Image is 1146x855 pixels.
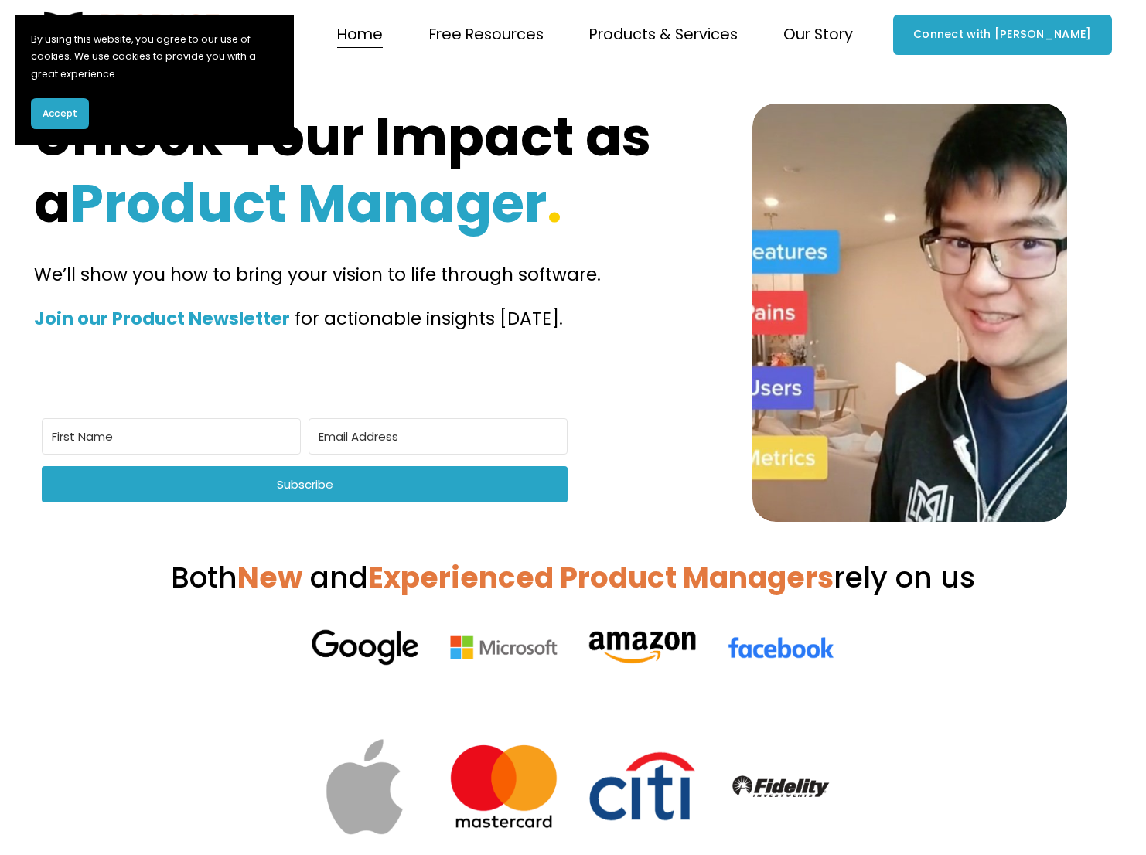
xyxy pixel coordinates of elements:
[783,21,853,48] span: Our Story
[429,19,544,49] a: folder dropdown
[42,418,301,455] input: First Name
[310,557,368,598] span: and
[783,19,853,49] a: folder dropdown
[589,19,738,49] a: folder dropdown
[337,19,383,49] a: Home
[589,21,738,48] span: Products & Services
[34,259,663,291] p: We’ll show you how to bring your vision to life through software.
[295,306,563,331] span: for actionable insights [DATE].
[893,15,1112,55] a: Connect with [PERSON_NAME]
[31,31,278,83] p: By using this website, you agree to our use of cookies. We use cookies to provide you with a grea...
[34,99,663,240] strong: Unlock Your Impact as a
[15,15,294,145] section: Cookie banner
[34,306,290,331] strong: Join our Product Newsletter
[34,559,1111,598] h3: Both rely on us
[31,98,89,129] button: Accept
[237,557,302,598] strong: New
[43,107,77,121] span: Accept
[309,418,568,455] input: Email Address
[368,557,834,598] strong: Experienced Product Managers
[34,12,223,58] img: Product Teacher
[547,165,562,240] strong: .
[429,21,544,48] span: Free Resources
[42,466,568,502] button: Subscribe
[70,165,547,240] strong: Product Manager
